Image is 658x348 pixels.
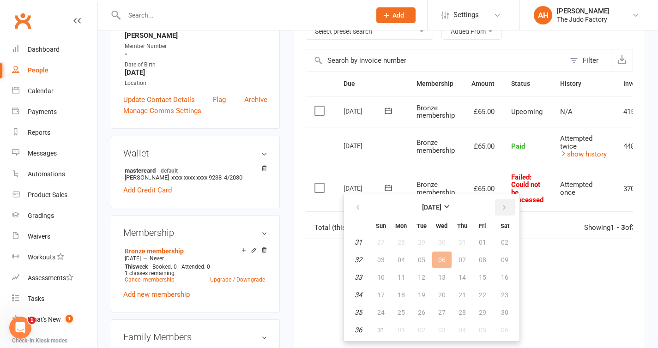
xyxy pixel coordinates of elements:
[125,255,141,262] span: [DATE]
[125,276,175,283] a: Cancel membership
[125,247,184,255] a: Bronze membership
[511,142,525,150] span: Paid
[436,222,447,229] small: Wednesday
[121,9,364,22] input: Search...
[123,263,185,300] button: Help
[560,134,592,150] span: Attempted twice
[13,241,171,268] div: How to set your Default Reply Email Address
[314,224,441,232] div: Total (this page only): of
[125,60,267,69] div: Date of Birth
[123,165,267,182] li: [PERSON_NAME]
[123,185,172,196] a: Add Credit Card
[463,166,503,211] td: £65.00
[125,50,267,58] strong: -
[583,55,598,66] div: Filter
[19,173,75,182] span: Search for help
[610,223,625,232] strong: 1 - 3
[12,247,97,268] a: Workouts
[560,180,592,197] span: Attempted once
[122,255,267,262] div: —
[501,222,509,229] small: Saturday
[344,138,386,153] div: [DATE]
[355,256,362,264] em: 32
[463,96,503,127] td: £65.00
[210,276,265,283] a: Upgrade / Downgrade
[355,238,362,246] em: 31
[28,46,60,53] div: Dashboard
[12,143,97,164] a: Messages
[417,138,455,155] span: Bronze membership
[213,94,226,105] a: Flag
[12,268,97,288] a: Assessments
[511,173,543,204] span: : Could not be processed
[28,274,73,282] div: Assessments
[77,286,109,293] span: Messages
[28,212,54,219] div: Gradings
[19,211,155,221] div: Martial Arts Module - Styles and Ranks
[417,222,427,229] small: Tuesday
[28,170,65,178] div: Automations
[632,223,636,232] strong: 3
[28,108,57,115] div: Payments
[123,290,190,299] a: Add new membership
[511,173,543,204] span: Failed
[12,39,97,60] a: Dashboard
[457,222,467,229] small: Thursday
[12,185,97,205] a: Product Sales
[123,228,267,238] h3: Membership
[355,291,362,299] em: 34
[335,72,408,96] th: Due
[125,79,267,88] div: Location
[123,105,201,116] a: Manage Comms Settings
[13,207,171,224] div: Martial Arts Module - Styles and Ranks
[12,164,97,185] a: Automations
[123,94,195,105] a: Update Contact Details
[19,194,155,204] div: Set up a new member waiver
[12,102,97,122] a: Payments
[11,9,34,32] a: Clubworx
[355,273,362,282] em: 33
[344,104,386,118] div: [DATE]
[146,286,161,293] span: Help
[125,42,267,51] div: Member Number
[344,181,386,195] div: [DATE]
[28,233,50,240] div: Waivers
[123,332,267,342] h3: Family Members
[20,286,41,293] span: Home
[18,15,37,33] div: Profile image for Bec
[560,108,573,116] span: N/A
[125,270,175,276] span: 1 classes remaining
[511,108,543,116] span: Upcoming
[557,7,610,15] div: [PERSON_NAME]
[9,124,175,159] div: Ask a questionAI Agent and team can help
[376,222,386,229] small: Sunday
[159,15,175,31] div: Close
[61,263,123,300] button: Messages
[615,166,658,211] td: 3707686
[13,190,171,207] div: Set up a new member waiver
[158,167,181,174] span: default
[28,87,54,95] div: Calendar
[28,150,57,157] div: Messages
[560,150,607,158] a: show history
[12,309,97,330] a: What's New1
[66,315,73,323] span: 1
[441,23,502,40] button: Added From
[463,72,503,96] th: Amount
[552,72,615,96] th: History
[503,72,552,96] th: Status
[152,264,177,270] span: Booked: 0
[12,226,97,247] a: Waivers
[408,72,463,96] th: Membership
[19,142,155,151] div: AI Agent and team can help
[19,132,155,142] div: Ask a question
[9,317,31,339] iframe: Intercom live chat
[534,6,552,24] div: AH
[28,66,48,74] div: People
[557,15,610,24] div: The Judo Factory
[453,5,479,25] span: Settings
[565,49,611,72] button: Filter
[171,174,222,181] span: xxxx xxxx xxxx 9238
[122,264,150,270] div: week
[615,72,658,96] th: Invoice #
